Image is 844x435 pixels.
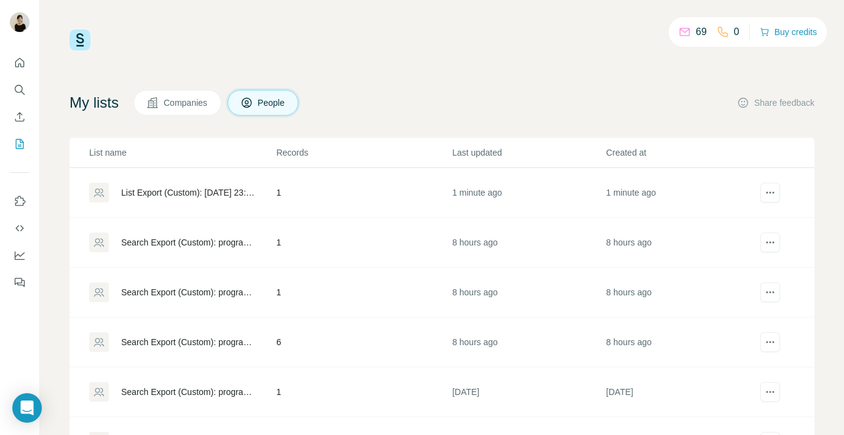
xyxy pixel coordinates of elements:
[605,367,759,417] td: [DATE]
[276,268,452,317] td: 1
[10,271,30,293] button: Feedback
[605,268,759,317] td: 8 hours ago
[696,25,707,39] p: 69
[70,30,90,50] img: Surfe Logo
[10,106,30,128] button: Enrich CSV
[10,133,30,155] button: My lists
[10,12,30,32] img: Avatar
[276,218,452,268] td: 1
[258,97,286,109] span: People
[605,168,759,218] td: 1 minute ago
[164,97,209,109] span: Companies
[10,79,30,101] button: Search
[452,168,605,218] td: 1 minute ago
[276,146,451,159] p: Records
[760,382,780,402] button: actions
[276,367,452,417] td: 1
[89,146,275,159] p: List name
[121,386,255,398] div: Search Export (Custom): programmatic - [DATE] 16:34
[760,282,780,302] button: actions
[276,168,452,218] td: 1
[10,190,30,212] button: Use Surfe on LinkedIn
[452,268,605,317] td: 8 hours ago
[452,146,605,159] p: Last updated
[737,97,814,109] button: Share feedback
[452,218,605,268] td: 8 hours ago
[10,217,30,239] button: Use Surfe API
[70,93,119,113] h4: My lists
[606,146,758,159] p: Created at
[605,218,759,268] td: 8 hours ago
[121,286,255,298] div: Search Export (Custom): programmatic - [DATE] 15:22
[276,317,452,367] td: 6
[10,244,30,266] button: Dashboard
[121,336,255,348] div: Search Export (Custom): programmatic - [DATE] 15:19
[10,52,30,74] button: Quick start
[12,393,42,423] div: Open Intercom Messenger
[760,332,780,352] button: actions
[605,317,759,367] td: 8 hours ago
[452,367,605,417] td: [DATE]
[760,23,817,41] button: Buy credits
[760,183,780,202] button: actions
[121,186,255,199] div: List Export (Custom): [DATE] 23:45
[734,25,739,39] p: 0
[452,317,605,367] td: 8 hours ago
[760,233,780,252] button: actions
[121,236,255,249] div: Search Export (Custom): programmatic - [DATE] 15:22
